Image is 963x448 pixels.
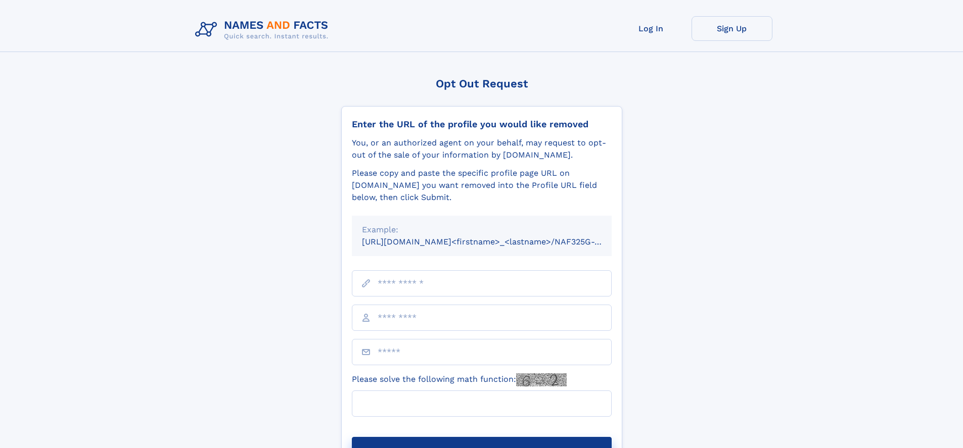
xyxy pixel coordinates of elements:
[341,77,622,90] div: Opt Out Request
[692,16,772,41] a: Sign Up
[191,16,337,43] img: Logo Names and Facts
[352,119,612,130] div: Enter the URL of the profile you would like removed
[352,137,612,161] div: You, or an authorized agent on your behalf, may request to opt-out of the sale of your informatio...
[352,373,567,386] label: Please solve the following math function:
[362,237,631,246] small: [URL][DOMAIN_NAME]<firstname>_<lastname>/NAF325G-xxxxxxxx
[611,16,692,41] a: Log In
[352,167,612,204] div: Please copy and paste the specific profile page URL on [DOMAIN_NAME] you want removed into the Pr...
[362,224,602,236] div: Example:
